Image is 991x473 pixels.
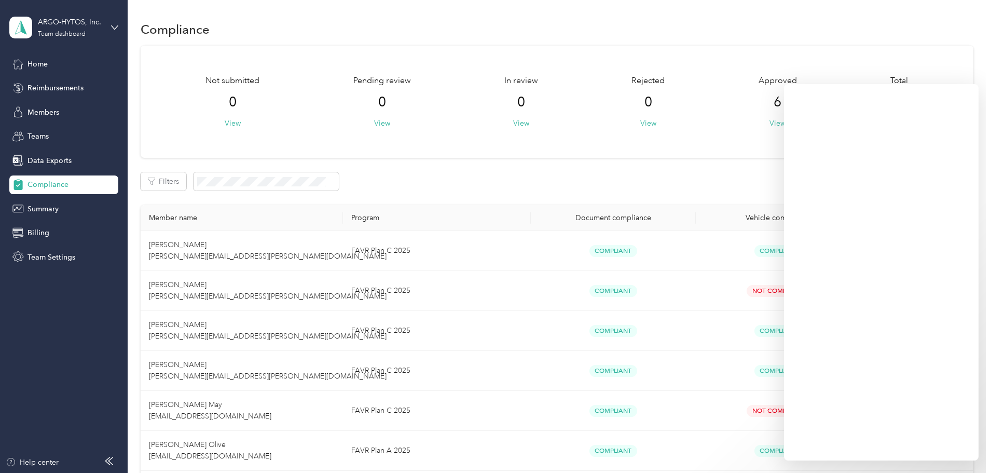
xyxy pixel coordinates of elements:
span: Approved [759,75,797,87]
span: [PERSON_NAME] May [EMAIL_ADDRESS][DOMAIN_NAME] [149,400,271,421]
span: Teams [27,131,49,142]
td: FAVR Plan A 2025 [343,431,530,471]
span: 0 [517,94,525,111]
span: 0 [229,94,237,111]
td: FAVR Plan C 2025 [343,231,530,271]
span: [PERSON_NAME] [PERSON_NAME][EMAIL_ADDRESS][PERSON_NAME][DOMAIN_NAME] [149,360,387,381]
span: Not Compliant [747,405,809,417]
th: Program [343,205,530,231]
iframe: ada-chat-frame [784,84,979,461]
span: Billing [27,227,49,238]
button: Help center [6,457,59,468]
span: Not Compliant [747,285,809,297]
button: Filters [141,172,186,191]
span: Compliant [589,285,637,297]
span: Compliant [589,365,637,377]
span: Compliant [754,325,802,337]
span: Compliant [589,245,637,257]
span: Team Settings [27,252,75,263]
button: View [640,118,656,129]
span: Reimbursements [27,83,84,93]
span: [PERSON_NAME] Olive [EMAIL_ADDRESS][DOMAIN_NAME] [149,440,271,461]
span: Compliant [589,405,637,417]
div: Document compliance [539,213,687,222]
span: Home [27,59,48,70]
th: Member name [141,205,343,231]
button: View [769,118,786,129]
span: Rejected [631,75,665,87]
span: Members [27,107,59,118]
button: View [374,118,390,129]
span: Summary [27,204,59,214]
div: Team dashboard [38,31,86,37]
span: In review [504,75,538,87]
span: [PERSON_NAME] [PERSON_NAME][EMAIL_ADDRESS][PERSON_NAME][DOMAIN_NAME] [149,280,387,301]
span: Compliant [754,445,802,457]
span: [PERSON_NAME] [PERSON_NAME][EMAIL_ADDRESS][PERSON_NAME][DOMAIN_NAME] [149,240,387,261]
td: FAVR Plan C 2025 [343,271,530,311]
span: Compliant [754,365,802,377]
span: Compliance [27,179,68,190]
button: View [225,118,241,129]
td: FAVR Plan C 2025 [343,391,530,431]
button: View [513,118,529,129]
span: [PERSON_NAME] [PERSON_NAME][EMAIL_ADDRESS][PERSON_NAME][DOMAIN_NAME] [149,320,387,341]
span: Total [890,75,908,87]
span: Compliant [589,445,637,457]
td: FAVR Plan C 2025 [343,351,530,391]
span: 0 [644,94,652,111]
span: Data Exports [27,155,72,166]
td: FAVR Plan C 2025 [343,311,530,351]
span: Pending review [353,75,411,87]
span: 0 [378,94,386,111]
div: ARGO-HYTOS, Inc. [38,17,103,28]
span: Not submitted [205,75,259,87]
span: 6 [774,94,781,111]
span: Compliant [589,325,637,337]
span: Compliant [754,245,802,257]
div: Vehicle compliance [704,213,852,222]
h1: Compliance [141,24,210,35]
